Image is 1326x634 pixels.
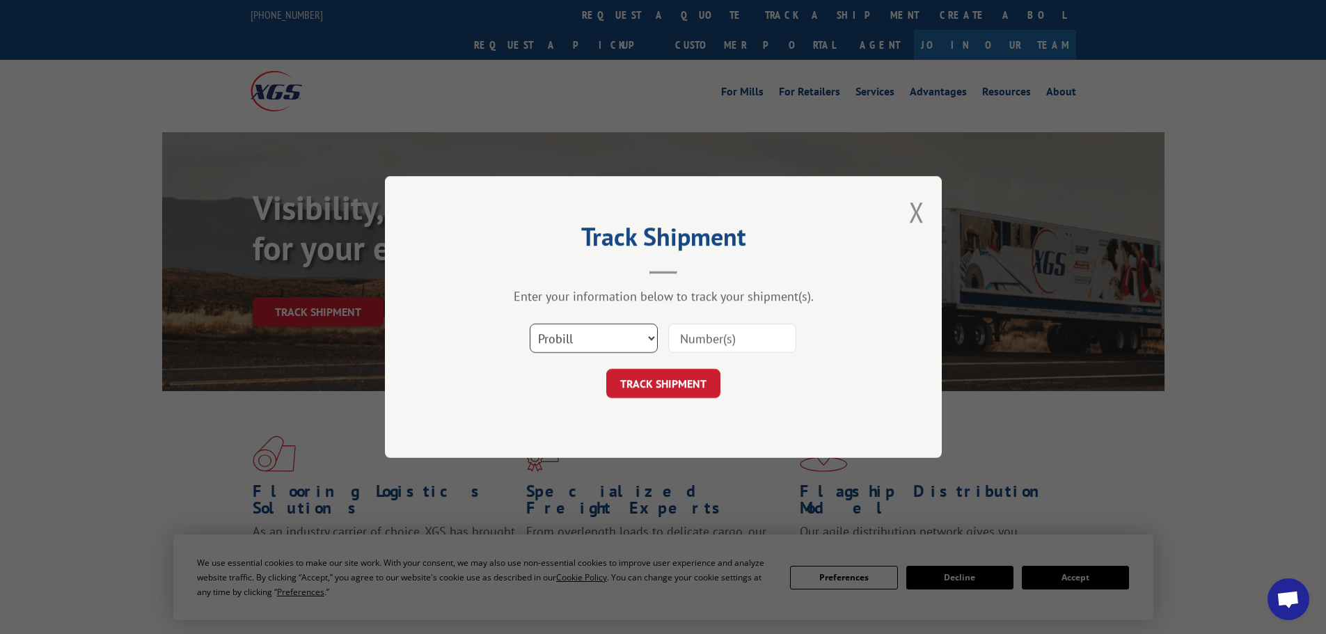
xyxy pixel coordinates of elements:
[668,324,796,353] input: Number(s)
[455,288,872,304] div: Enter your information below to track your shipment(s).
[909,193,924,230] button: Close modal
[455,227,872,253] h2: Track Shipment
[1268,578,1309,620] div: Open chat
[606,369,720,398] button: TRACK SHIPMENT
